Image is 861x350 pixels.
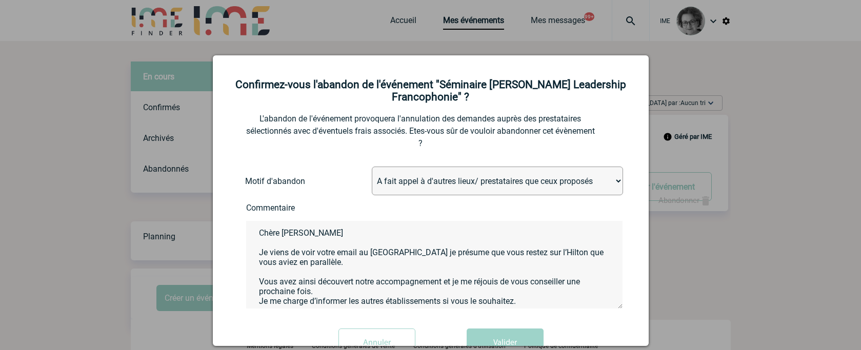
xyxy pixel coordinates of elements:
[246,203,328,213] label: Commentaire
[226,78,636,103] h2: Confirmez-vous l'abandon de l'événement "Séminaire [PERSON_NAME] Leadership Francophonie" ?
[245,176,325,186] label: Motif d'abandon
[246,113,595,150] p: L'abandon de l'événement provoquera l'annulation des demandes auprès des prestataires sélectionné...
